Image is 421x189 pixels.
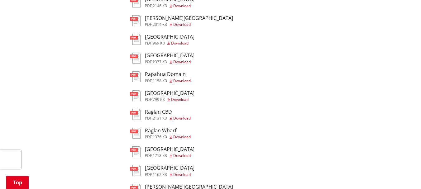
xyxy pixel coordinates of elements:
h3: [PERSON_NAME][GEOGRAPHIC_DATA] [145,15,233,21]
span: Download [173,78,191,83]
span: Download [173,116,191,121]
img: document-pdf.svg [130,71,141,82]
span: pdf [145,40,152,46]
span: pdf [145,22,152,27]
h3: [GEOGRAPHIC_DATA] [145,146,194,152]
span: Download [173,59,191,64]
span: 799 KB [153,97,165,102]
div: , [145,154,194,158]
div: , [145,4,194,8]
span: pdf [145,97,152,102]
h3: Papahua Domain [145,71,191,77]
span: pdf [145,59,152,64]
div: , [145,116,191,120]
a: [GEOGRAPHIC_DATA] pdf,1162 KB Download [130,165,194,176]
iframe: Messenger Launcher [392,163,415,185]
h3: Raglan CBD [145,109,191,115]
a: Raglan Wharf pdf,1376 KB Download [130,128,191,139]
span: 1158 KB [153,78,167,83]
span: pdf [145,134,152,139]
span: 2146 KB [153,3,167,8]
span: pdf [145,116,152,121]
img: document-pdf.svg [130,15,141,26]
div: , [145,98,194,102]
span: Download [173,172,191,177]
span: Download [171,97,189,102]
a: [GEOGRAPHIC_DATA] pdf,969 KB Download [130,34,194,45]
div: , [145,79,191,83]
span: pdf [145,78,152,83]
h3: Raglan Wharf [145,128,191,134]
span: 1718 KB [153,153,167,158]
div: , [145,23,233,26]
div: , [145,41,194,45]
img: document-pdf.svg [130,146,141,157]
span: 1162 KB [153,172,167,177]
span: Download [173,22,191,27]
span: Download [173,153,191,158]
div: , [145,173,194,177]
div: , [145,135,191,139]
img: document-pdf.svg [130,109,141,120]
img: document-pdf.svg [130,34,141,45]
a: [GEOGRAPHIC_DATA] pdf,799 KB Download [130,90,194,102]
span: pdf [145,3,152,8]
div: , [145,60,194,64]
a: [PERSON_NAME][GEOGRAPHIC_DATA] pdf,2014 KB Download [130,15,233,26]
a: Raglan CBD pdf,2131 KB Download [130,109,191,120]
img: document-pdf.svg [130,165,141,176]
a: Top [6,176,29,189]
img: document-pdf.svg [130,90,141,101]
h3: [GEOGRAPHIC_DATA] [145,165,194,171]
span: Download [173,3,191,8]
img: document-pdf.svg [130,128,141,139]
h3: [GEOGRAPHIC_DATA] [145,90,194,96]
a: [GEOGRAPHIC_DATA] pdf,2377 KB Download [130,53,194,64]
span: 1376 KB [153,134,167,139]
span: pdf [145,172,152,177]
span: 969 KB [153,40,165,46]
span: 2014 KB [153,22,167,27]
span: 2131 KB [153,116,167,121]
span: Download [173,134,191,139]
h3: [GEOGRAPHIC_DATA] [145,53,194,59]
a: Papahua Domain pdf,1158 KB Download [130,71,191,83]
h3: [GEOGRAPHIC_DATA] [145,34,194,40]
span: Download [171,40,189,46]
a: [GEOGRAPHIC_DATA] pdf,1718 KB Download [130,146,194,158]
img: document-pdf.svg [130,53,141,64]
span: 2377 KB [153,59,167,64]
span: pdf [145,153,152,158]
